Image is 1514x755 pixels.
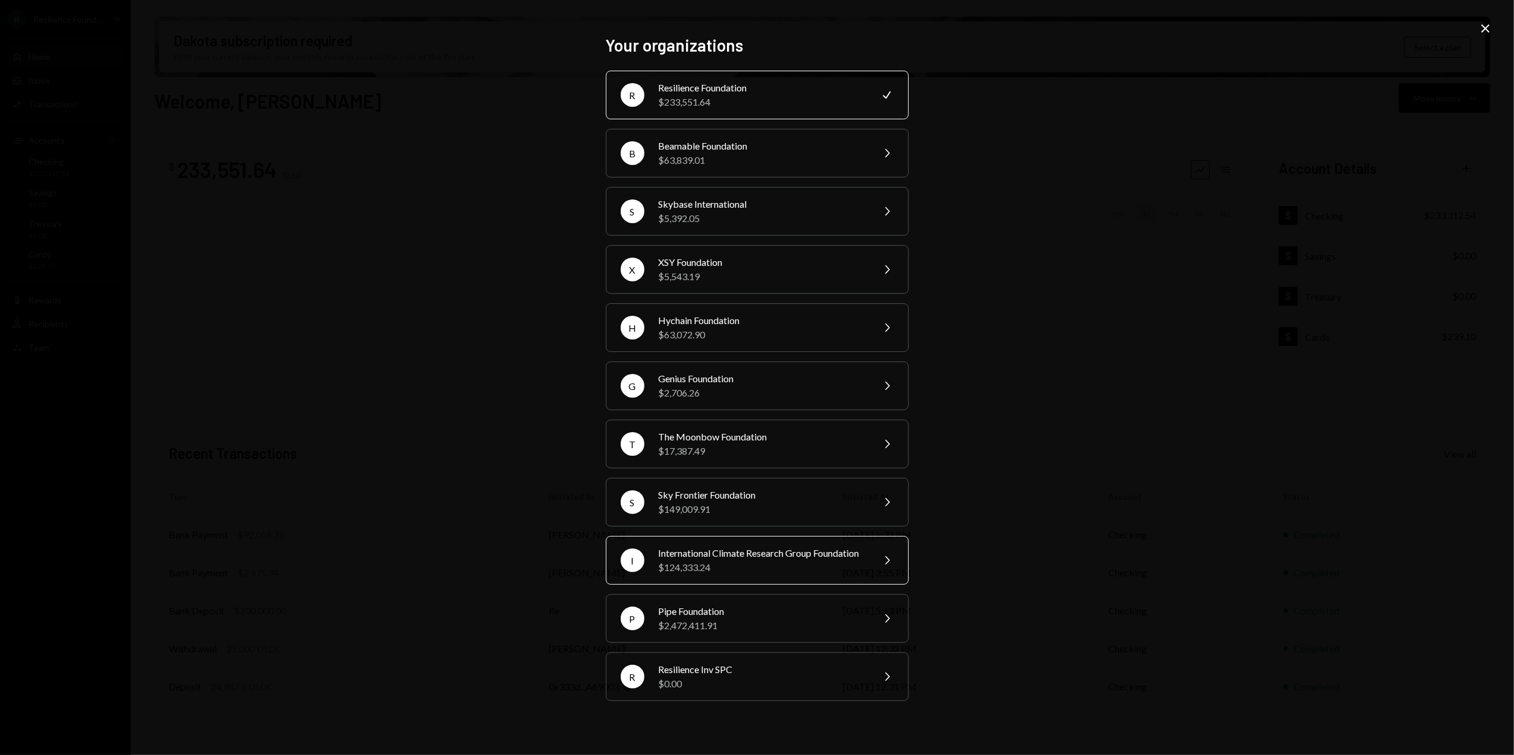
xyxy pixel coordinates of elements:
button: TThe Moonbow Foundation$17,387.49 [606,420,909,468]
div: Hychain Foundation [659,313,865,328]
button: SSkybase International$5,392.05 [606,187,909,236]
div: XSY Foundation [659,255,865,269]
div: $233,551.64 [659,95,865,109]
button: PPipe Foundation$2,472,411.91 [606,594,909,643]
div: $5,543.19 [659,269,865,284]
div: International Climate Research Group Foundation [659,546,865,560]
div: $2,472,411.91 [659,618,865,633]
div: B [621,141,644,165]
div: G [621,374,644,398]
button: GGenius Foundation$2,706.26 [606,361,909,410]
div: R [621,83,644,107]
div: $0.00 [659,677,865,691]
div: $2,706.26 [659,386,865,400]
button: XXSY Foundation$5,543.19 [606,245,909,294]
div: Pipe Foundation [659,604,865,618]
div: P [621,607,644,630]
div: R [621,665,644,689]
button: RResilience Inv SPC$0.00 [606,652,909,701]
div: Skybase International [659,197,865,211]
div: Resilience Inv SPC [659,662,865,677]
div: Genius Foundation [659,372,865,386]
div: $124,333.24 [659,560,865,575]
button: SSky Frontier Foundation$149,009.91 [606,478,909,526]
div: $149,009.91 [659,502,865,516]
div: $17,387.49 [659,444,865,458]
div: $5,392.05 [659,211,865,226]
div: T [621,432,644,456]
div: $63,839.01 [659,153,865,167]
div: Sky Frontier Foundation [659,488,865,502]
h2: Your organizations [606,34,909,57]
div: $63,072.90 [659,328,865,342]
div: I [621,548,644,572]
button: RResilience Foundation$233,551.64 [606,71,909,119]
div: S [621,199,644,223]
button: HHychain Foundation$63,072.90 [606,303,909,352]
div: H [621,316,644,340]
div: The Moonbow Foundation [659,430,865,444]
div: Beamable Foundation [659,139,865,153]
div: X [621,258,644,281]
div: S [621,490,644,514]
button: IInternational Climate Research Group Foundation$124,333.24 [606,536,909,585]
div: Resilience Foundation [659,81,865,95]
button: BBeamable Foundation$63,839.01 [606,129,909,177]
